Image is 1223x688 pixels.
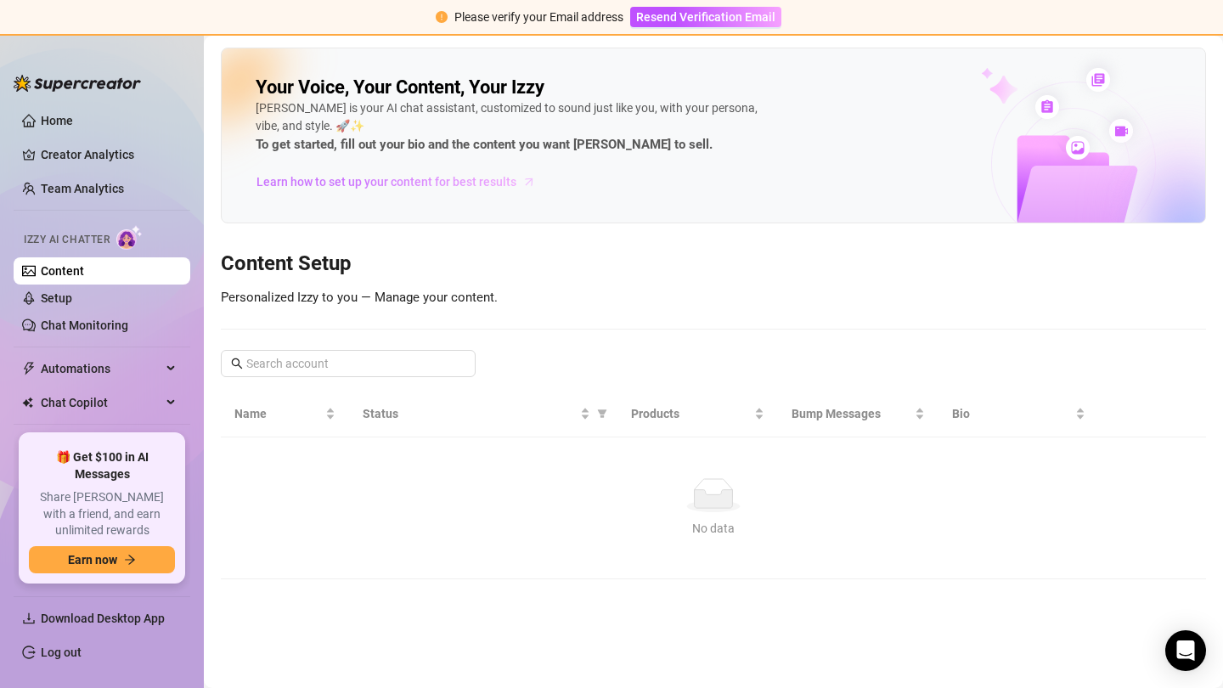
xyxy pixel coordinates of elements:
a: Learn how to set up your content for best results [256,168,549,195]
span: Products [631,404,751,423]
span: arrow-right [124,554,136,566]
span: Share [PERSON_NAME] with a friend, and earn unlimited rewards [29,489,175,539]
span: search [231,358,243,369]
th: Products [617,391,778,437]
th: Bump Messages [778,391,938,437]
a: Home [41,114,73,127]
a: Content [41,264,84,278]
th: Status [349,391,617,437]
span: Automations [41,355,161,382]
div: [PERSON_NAME] is your AI chat assistant, customized to sound just like you, with your persona, vi... [256,99,765,155]
span: exclamation-circle [436,11,448,23]
img: AI Chatter [116,225,143,250]
span: arrow-right [521,173,538,190]
span: filter [594,401,611,426]
span: thunderbolt [22,362,36,375]
a: Log out [41,646,82,659]
div: No data [241,519,1186,538]
input: Search account [246,354,452,373]
img: ai-chatter-content-library-cLFOSyPT.png [942,49,1205,223]
span: Chat Copilot [41,389,161,416]
th: Name [221,391,349,437]
span: 🎁 Get $100 in AI Messages [29,449,175,482]
div: Please verify your Email address [454,8,623,26]
div: Open Intercom Messenger [1165,630,1206,671]
span: Resend Verification Email [636,10,775,24]
img: logo-BBDzfeDw.svg [14,75,141,92]
span: Personalized Izzy to you — Manage your content. [221,290,498,305]
th: Bio [938,391,1099,437]
span: Izzy AI Chatter [24,232,110,248]
strong: To get started, fill out your bio and the content you want [PERSON_NAME] to sell. [256,137,713,152]
h3: Content Setup [221,251,1206,278]
span: Download Desktop App [41,612,165,625]
span: Status [363,404,576,423]
span: Earn now [68,553,117,567]
a: Chat Monitoring [41,319,128,332]
a: Creator Analytics [41,141,177,168]
span: download [22,612,36,625]
span: filter [597,409,607,419]
a: Setup [41,291,72,305]
span: Bio [952,404,1072,423]
button: Earn nowarrow-right [29,546,175,573]
span: Bump Messages [792,404,911,423]
img: Chat Copilot [22,397,33,409]
h2: Your Voice, Your Content, Your Izzy [256,76,544,99]
span: Name [234,404,322,423]
a: Team Analytics [41,182,124,195]
button: Resend Verification Email [630,7,781,27]
span: Learn how to set up your content for best results [256,172,516,191]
